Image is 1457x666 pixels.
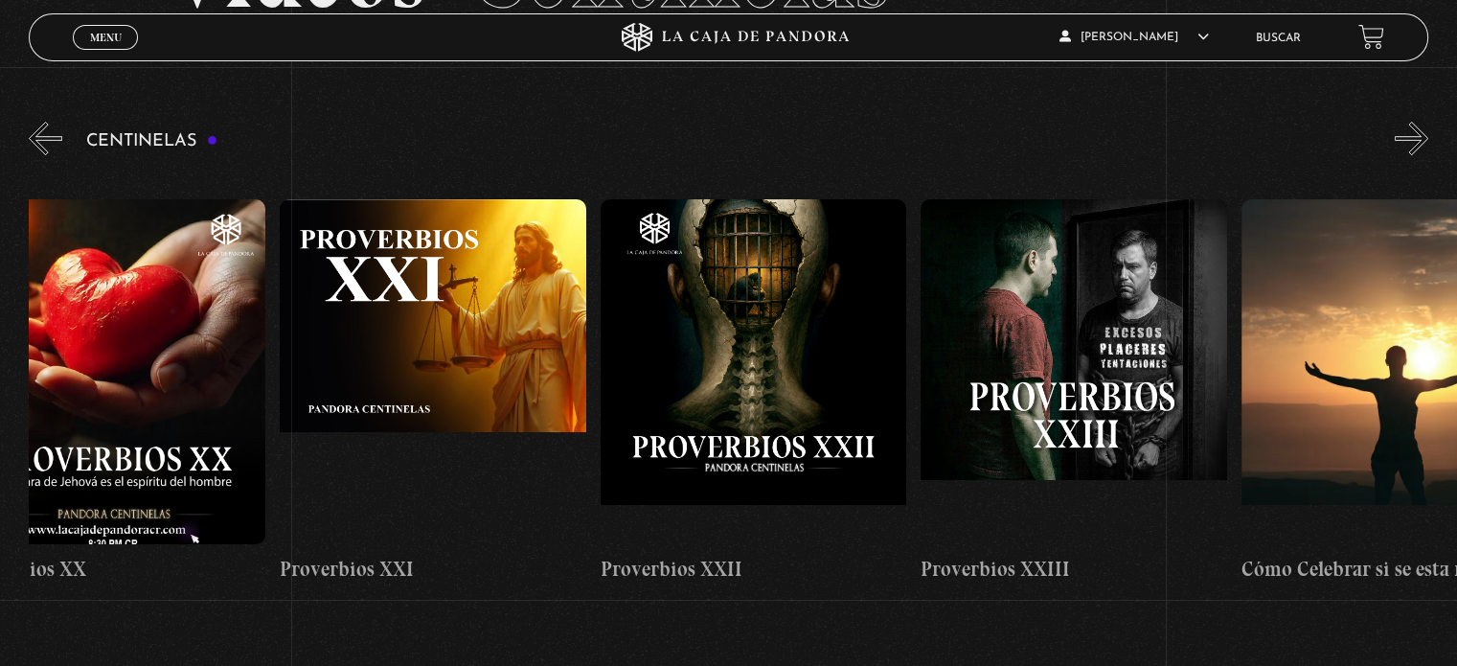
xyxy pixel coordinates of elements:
button: Previous [29,122,62,155]
a: Proverbios XXII [601,170,906,615]
h4: Proverbios XXIII [921,554,1226,585]
a: View your shopping cart [1358,24,1384,50]
h4: Proverbios XXII [601,554,906,585]
span: Cerrar [83,48,128,61]
span: [PERSON_NAME] [1059,32,1209,43]
a: Proverbios XXIII [921,170,1226,615]
span: Menu [90,32,122,43]
h4: Proverbios XXI [280,554,585,585]
button: Next [1395,122,1428,155]
h3: Centinelas [86,132,217,150]
a: Buscar [1256,33,1301,44]
a: Proverbios XXI [280,170,585,615]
